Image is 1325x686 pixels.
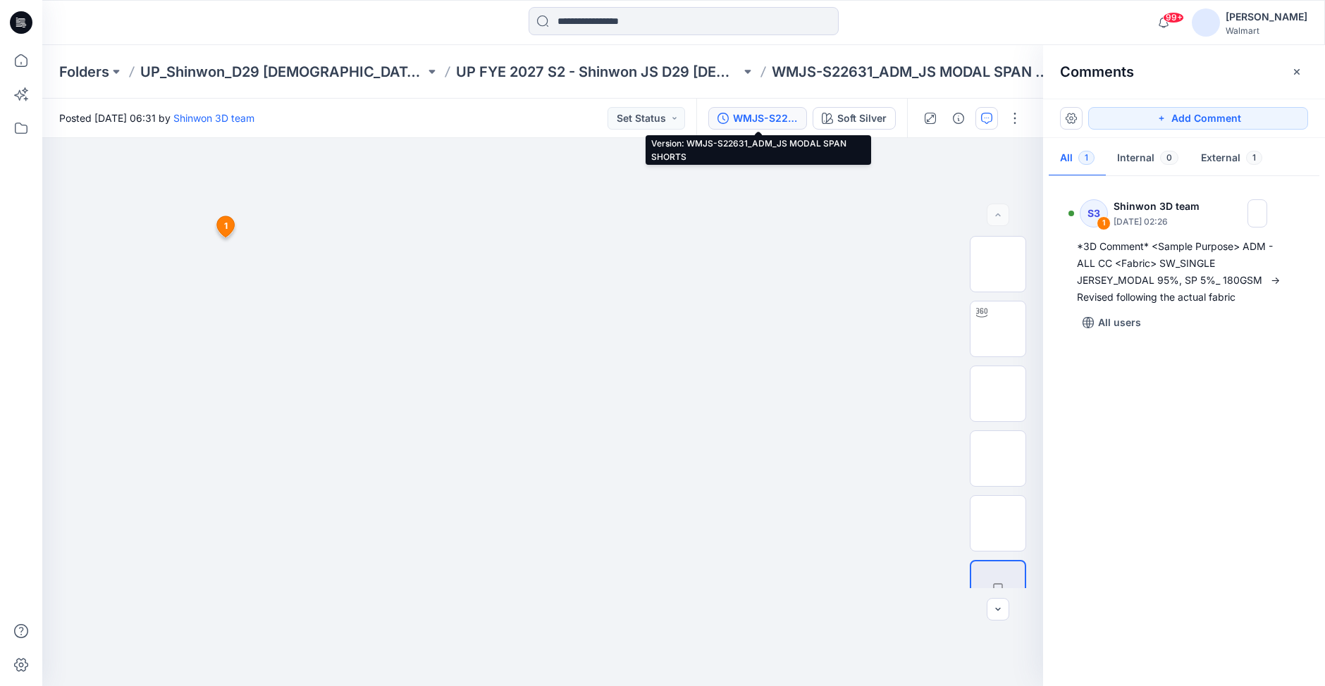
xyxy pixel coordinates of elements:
[1097,216,1111,230] div: 1
[1080,199,1108,227] div: S3
[1114,215,1208,229] p: [DATE] 02:26
[837,111,887,126] div: Soft Silver
[173,112,254,124] a: Shinwon 3D team
[1077,311,1147,334] button: All users
[1114,198,1208,215] p: Shinwon 3D team
[947,107,970,130] button: Details
[1049,141,1106,177] button: All
[59,62,109,82] a: Folders
[1106,141,1190,177] button: Internal
[1226,8,1307,25] div: [PERSON_NAME]
[1226,25,1307,36] div: Walmart
[1160,151,1178,165] span: 0
[772,62,1056,82] p: WMJS-S22631_ADM_JS MODAL SPAN SHORTS
[1078,151,1095,165] span: 1
[708,107,807,130] button: WMJS-S22631_ADM_JS MODAL SPAN SHORTS
[1192,8,1220,37] img: avatar
[1246,151,1262,165] span: 1
[733,111,798,126] div: WMJS-S22631_ADM_JS MODAL SPAN SHORTS
[1098,314,1141,331] p: All users
[1060,63,1134,80] h2: Comments
[1190,141,1274,177] button: External
[59,111,254,125] span: Posted [DATE] 06:31 by
[1163,12,1184,23] span: 99+
[1088,107,1308,130] button: Add Comment
[813,107,896,130] button: Soft Silver
[140,62,425,82] a: UP_Shinwon_D29 [DEMOGRAPHIC_DATA] Sleep
[456,62,741,82] a: UP FYE 2027 S2 - Shinwon JS D29 [DEMOGRAPHIC_DATA] Sleepwear
[1077,238,1291,306] div: *3D Comment* <Sample Purpose> ADM - ALL CC <Fabric> SW_SINGLE JERSEY_MODAL 95%, SP 5%_ 180GSM -> ...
